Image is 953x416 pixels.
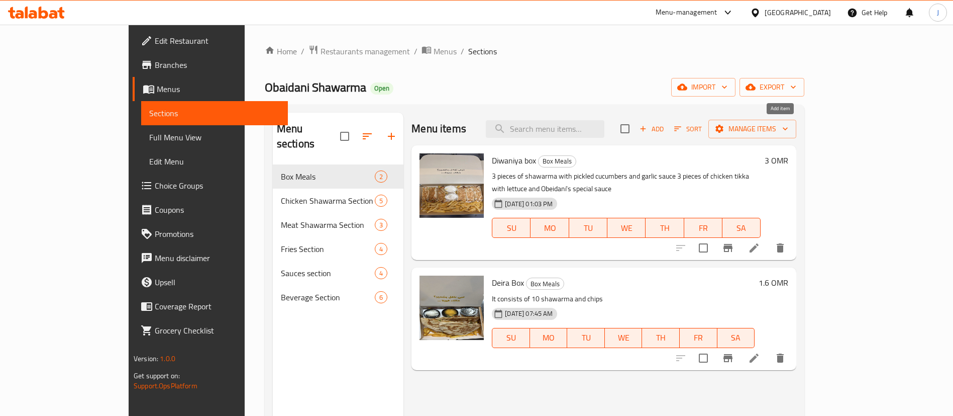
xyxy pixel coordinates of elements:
[375,269,387,278] span: 4
[679,81,727,94] span: import
[765,7,831,18] div: [GEOGRAPHIC_DATA]
[133,77,288,101] a: Menus
[149,155,280,168] span: Edit Menu
[133,198,288,222] a: Coupons
[605,328,643,348] button: WE
[155,228,280,240] span: Promotions
[265,45,804,58] nav: breadcrumb
[281,171,375,183] span: Box Meals
[680,328,717,348] button: FR
[539,155,576,167] span: Box Meals
[496,330,525,345] span: SU
[535,221,565,235] span: MO
[133,246,288,270] a: Menu disclaimer
[375,244,387,254] span: 4
[492,153,536,168] span: Diwaniya box
[668,121,708,137] span: Sort items
[265,76,366,99] span: Obaidani Shawarma
[375,171,387,183] div: items
[716,346,740,370] button: Branch-specific-item
[308,45,410,58] a: Restaurants management
[133,222,288,246] a: Promotions
[375,293,387,302] span: 6
[716,123,788,135] span: Manage items
[486,120,604,138] input: search
[421,45,457,58] a: Menus
[273,285,404,309] div: Beverage Section6
[684,218,722,238] button: FR
[141,101,288,125] a: Sections
[759,276,788,290] h6: 1.6 OMR
[301,45,304,57] li: /
[538,155,576,168] div: Box Meals
[748,352,760,364] a: Edit menu item
[157,83,280,95] span: Menus
[281,291,375,303] div: Beverage Section
[134,379,197,392] a: Support.OpsPlatform
[155,252,280,264] span: Menu disclaimer
[716,236,740,260] button: Branch-specific-item
[571,330,601,345] span: TU
[567,328,605,348] button: TU
[492,218,531,238] button: SU
[419,153,484,218] img: Diwaniya box
[281,243,375,255] span: Fries Section
[133,318,288,343] a: Grocery Checklist
[573,221,603,235] span: TU
[155,35,280,47] span: Edit Restaurant
[672,121,704,137] button: Sort
[133,53,288,77] a: Branches
[273,189,404,213] div: Chicken Shawarma Section5
[133,174,288,198] a: Choice Groups
[609,330,639,345] span: WE
[141,149,288,174] a: Edit Menu
[411,121,466,136] h2: Menu items
[375,195,387,207] div: items
[149,131,280,143] span: Full Menu View
[155,180,280,192] span: Choice Groups
[492,328,530,348] button: SU
[526,278,564,290] div: Box Meals
[534,330,564,345] span: MO
[739,78,804,97] button: export
[646,330,676,345] span: TH
[160,352,175,365] span: 1.0.0
[708,120,796,138] button: Manage items
[768,236,792,260] button: delete
[133,29,288,53] a: Edit Restaurant
[141,125,288,149] a: Full Menu View
[492,170,761,195] p: 3 pieces of shawarma with pickled cucumbers and garlic sauce 3 pieces of chicken tikka with lettu...
[656,7,717,19] div: Menu-management
[321,45,410,57] span: Restaurants management
[492,293,755,305] p: It consists of 10 shawarma and chips
[375,196,387,206] span: 5
[765,153,788,168] h6: 3 OMR
[614,118,636,139] span: Select section
[281,219,375,231] span: Meat Shawarma Section
[684,330,713,345] span: FR
[277,121,341,151] h2: Menu sections
[693,237,714,259] span: Select to update
[722,218,761,238] button: SA
[674,123,702,135] span: Sort
[526,278,564,290] span: Box Meals
[501,309,557,318] span: [DATE] 07:45 AM
[531,218,569,238] button: MO
[414,45,417,57] li: /
[748,242,760,254] a: Edit menu item
[530,328,568,348] button: MO
[281,267,375,279] div: Sauces section
[688,221,718,235] span: FR
[273,164,404,189] div: Box Meals2
[419,276,484,340] img: Deira Box
[375,172,387,182] span: 2
[461,45,464,57] li: /
[149,107,280,119] span: Sections
[650,221,680,235] span: TH
[155,276,280,288] span: Upsell
[569,218,607,238] button: TU
[607,218,646,238] button: WE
